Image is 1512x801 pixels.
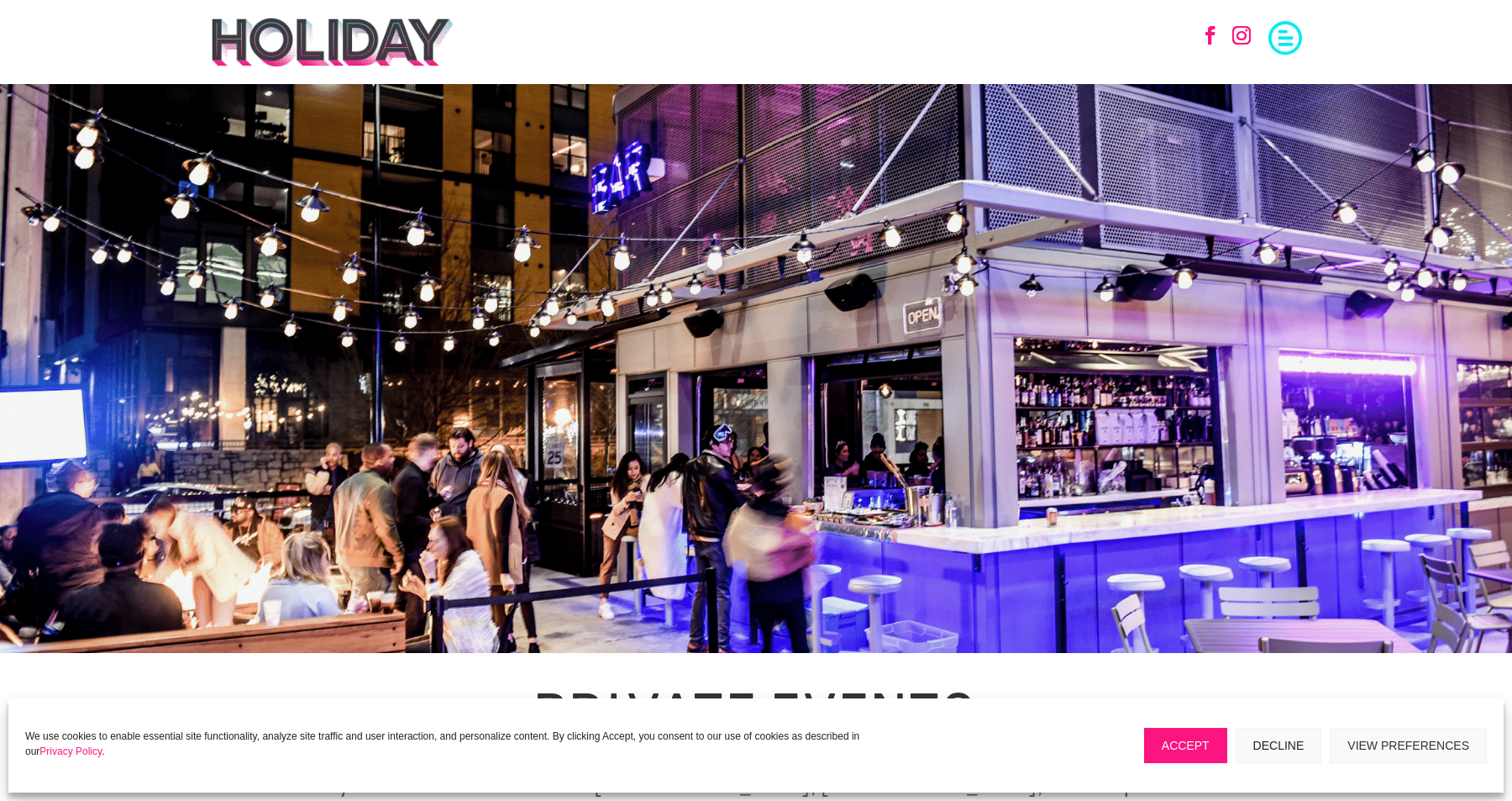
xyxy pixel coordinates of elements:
a: The Interlock [445,772,570,797]
p: We use cookies to enable essential site functionality, analyze site traffic and user interaction,... [25,729,863,759]
h1: Private Events [534,687,978,742]
a: Follow on Instagram [1223,17,1260,54]
a: Follow on Facebook [1192,17,1229,54]
a: Privacy Policy [39,746,102,757]
button: View preferences [1330,728,1487,763]
img: holiday-logo-black [210,17,454,67]
button: Decline [1236,728,1322,763]
button: Accept [1144,728,1227,763]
